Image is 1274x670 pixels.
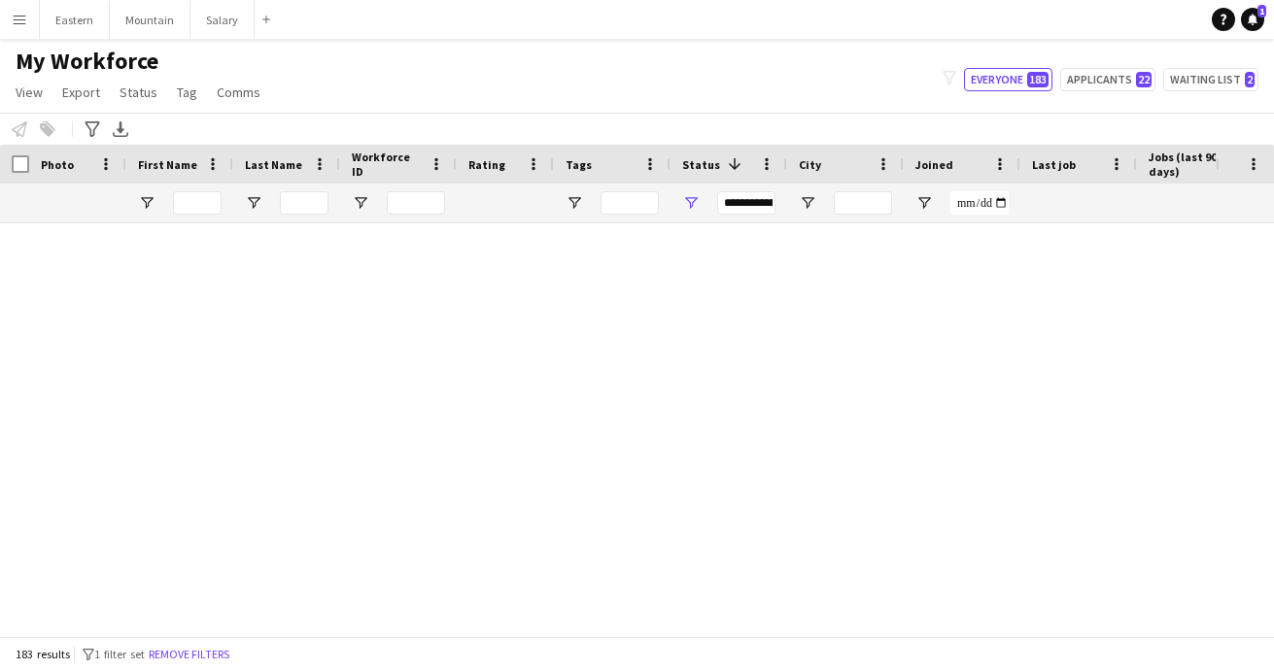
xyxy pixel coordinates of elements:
button: Open Filter Menu [352,194,369,212]
button: Everyone183 [964,68,1052,91]
input: First Name Filter Input [173,191,222,215]
button: Open Filter Menu [915,194,933,212]
a: Comms [209,80,268,105]
a: Export [54,80,108,105]
span: Rating [468,157,505,172]
input: Tags Filter Input [601,191,659,215]
span: Jobs (last 90 days) [1149,150,1228,179]
span: Last Name [245,157,302,172]
span: Tags [566,157,592,172]
input: Last Name Filter Input [280,191,328,215]
input: Joined Filter Input [950,191,1009,215]
a: Tag [169,80,205,105]
span: 22 [1136,72,1152,87]
span: 183 [1027,72,1049,87]
span: First Name [138,157,197,172]
span: Status [682,157,720,172]
button: Waiting list2 [1163,68,1258,91]
span: 2 [1245,72,1255,87]
span: View [16,84,43,101]
a: Status [112,80,165,105]
span: Workforce ID [352,150,422,179]
a: 1 [1241,8,1264,31]
span: City [799,157,821,172]
app-action-btn: Export XLSX [109,117,132,141]
button: Applicants22 [1060,68,1155,91]
button: Open Filter Menu [245,194,262,212]
span: Joined [915,157,953,172]
span: Tag [177,84,197,101]
span: 1 [1257,5,1266,17]
button: Open Filter Menu [566,194,583,212]
button: Open Filter Menu [799,194,816,212]
button: Open Filter Menu [138,194,155,212]
input: City Filter Input [834,191,892,215]
app-action-btn: Advanced filters [81,117,104,141]
button: Salary [190,1,255,39]
span: 1 filter set [94,647,145,661]
a: View [8,80,51,105]
span: Comms [217,84,260,101]
button: Open Filter Menu [682,194,700,212]
button: Eastern [40,1,110,39]
span: Status [120,84,157,101]
span: My Workforce [16,47,158,76]
button: Remove filters [145,644,233,665]
input: Workforce ID Filter Input [387,191,445,215]
button: Mountain [110,1,190,39]
span: Photo [41,157,74,172]
span: Last job [1032,157,1076,172]
span: Export [62,84,100,101]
